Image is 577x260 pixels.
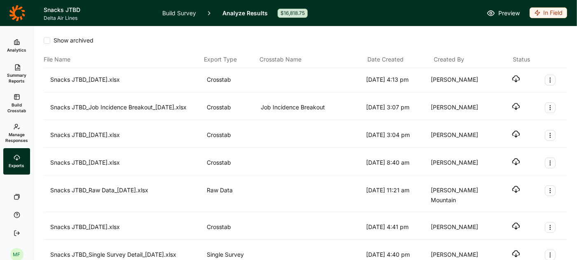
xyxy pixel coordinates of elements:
[431,130,492,141] div: [PERSON_NAME]
[545,222,556,233] button: Export Actions
[487,8,520,18] a: Preview
[207,75,258,85] div: Crosstab
[207,158,258,168] div: Crosstab
[366,75,427,85] div: [DATE] 4:13 pm
[207,130,258,141] div: Crosstab
[431,102,492,113] div: [PERSON_NAME]
[366,185,427,205] div: [DATE] 11:21 am
[50,75,203,85] div: Snacks JTBD_[DATE].xlsx
[207,102,258,113] div: Crosstab
[7,72,27,84] span: Summary Reports
[3,118,30,148] a: Manage Responses
[50,130,203,141] div: Snacks JTBD_[DATE].xlsx
[530,7,567,18] div: In Field
[368,54,431,64] div: Date Created
[512,222,520,230] button: Download file
[431,158,492,168] div: [PERSON_NAME]
[545,158,556,168] button: Export Actions
[207,185,258,205] div: Raw Data
[545,130,556,141] button: Export Actions
[3,89,30,118] a: Build Crosstab
[50,102,203,113] div: Snacks JTBD_Job Incidence Breakout_[DATE].xlsx
[7,47,26,53] span: Analytics
[498,8,520,18] span: Preview
[278,9,308,18] div: $16,818.75
[545,102,556,113] button: Export Actions
[545,185,556,196] button: Export Actions
[513,54,530,64] div: Status
[366,222,427,233] div: [DATE] 4:41 pm
[204,54,256,64] div: Export Type
[50,36,93,45] span: Show archived
[207,222,258,233] div: Crosstab
[512,250,520,258] button: Download file
[3,148,30,175] a: Exports
[431,222,492,233] div: [PERSON_NAME]
[366,102,427,113] div: [DATE] 3:07 pm
[7,102,27,113] span: Build Crosstab
[431,185,492,205] div: [PERSON_NAME] Mountain
[512,102,520,111] button: Download file
[512,185,520,194] button: Download file
[50,185,203,205] div: Snacks JTBD_Raw Data_[DATE].xlsx
[512,130,520,138] button: Download file
[545,75,556,85] button: Export Actions
[44,5,152,15] h1: Snacks JTBD
[50,158,203,168] div: Snacks JTBD_[DATE].xlsx
[261,102,363,113] div: Job Incidence Breakout
[431,75,492,85] div: [PERSON_NAME]
[259,54,364,64] div: Crosstab Name
[9,163,25,168] span: Exports
[3,33,30,59] a: Analytics
[44,54,201,64] div: File Name
[3,59,30,89] a: Summary Reports
[530,7,567,19] button: In Field
[366,130,427,141] div: [DATE] 3:04 pm
[512,75,520,83] button: Download file
[434,54,497,64] div: Created By
[5,132,28,143] span: Manage Responses
[512,158,520,166] button: Download file
[50,222,203,233] div: Snacks JTBD_[DATE].xlsx
[44,15,152,21] span: Delta Air Lines
[366,158,427,168] div: [DATE] 8:40 am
